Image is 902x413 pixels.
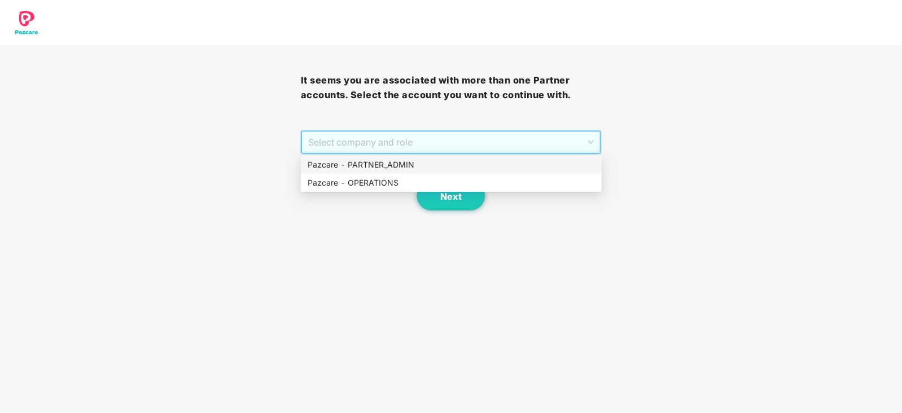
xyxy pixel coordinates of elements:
[417,182,485,210] button: Next
[301,73,602,102] h3: It seems you are associated with more than one Partner accounts. Select the account you want to c...
[301,174,602,192] div: Pazcare - OPERATIONS
[308,159,595,171] div: Pazcare - PARTNER_ADMIN
[440,191,462,202] span: Next
[308,131,594,153] span: Select company and role
[301,156,602,174] div: Pazcare - PARTNER_ADMIN
[308,177,595,189] div: Pazcare - OPERATIONS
